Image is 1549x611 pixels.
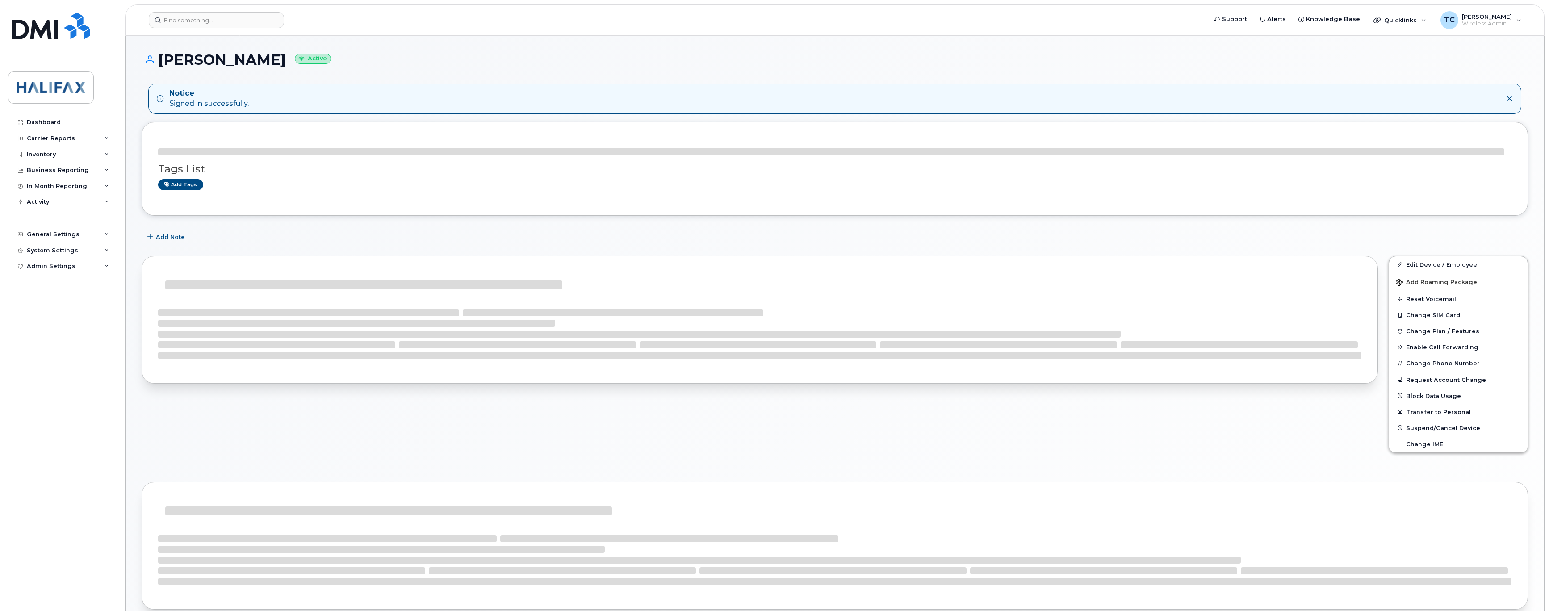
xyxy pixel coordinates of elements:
span: Add Roaming Package [1396,279,1477,287]
div: Signed in successfully. [169,88,249,109]
strong: Notice [169,88,249,99]
a: Edit Device / Employee [1389,256,1528,272]
button: Add Roaming Package [1389,272,1528,291]
button: Change Plan / Features [1389,323,1528,339]
h1: [PERSON_NAME] [142,52,1528,67]
button: Block Data Usage [1389,388,1528,404]
button: Change IMEI [1389,436,1528,452]
h3: Tags List [158,163,1511,175]
button: Change SIM Card [1389,307,1528,323]
small: Active [295,54,331,64]
a: Add tags [158,179,203,190]
span: Add Note [156,233,185,241]
button: Add Note [142,229,193,245]
span: Enable Call Forwarding [1406,344,1478,351]
button: Change Phone Number [1389,355,1528,371]
button: Enable Call Forwarding [1389,339,1528,355]
button: Suspend/Cancel Device [1389,420,1528,436]
button: Transfer to Personal [1389,404,1528,420]
span: Suspend/Cancel Device [1406,424,1480,431]
span: Change Plan / Features [1406,328,1479,335]
button: Request Account Change [1389,372,1528,388]
button: Reset Voicemail [1389,291,1528,307]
